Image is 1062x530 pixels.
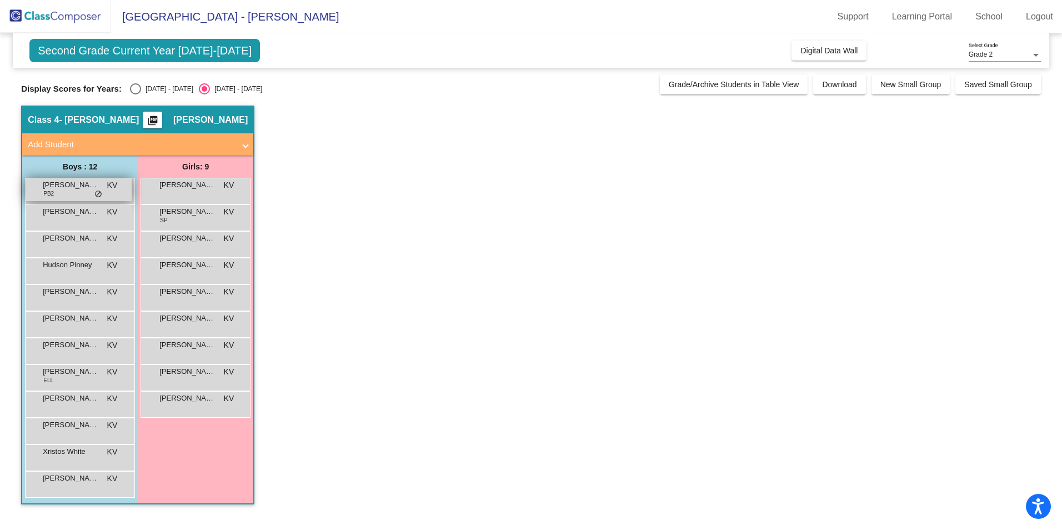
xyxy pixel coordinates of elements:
div: [DATE] - [DATE] [141,84,193,94]
span: [GEOGRAPHIC_DATA] - [PERSON_NAME] [111,8,339,26]
span: do_not_disturb_alt [94,190,102,199]
span: [PERSON_NAME] [43,366,98,377]
span: [PERSON_NAME] [159,313,215,324]
span: KV [107,419,118,431]
span: [PERSON_NAME] [159,286,215,297]
span: [PERSON_NAME] [43,179,98,191]
span: [PERSON_NAME] [159,233,215,244]
span: [PERSON_NAME] [159,393,215,404]
div: [DATE] - [DATE] [210,84,262,94]
span: [PERSON_NAME] [43,419,98,431]
span: [PERSON_NAME] [43,233,98,244]
span: Xristos White [43,446,98,457]
span: Saved Small Group [964,80,1031,89]
span: KV [107,366,118,378]
span: KV [107,206,118,218]
span: Display Scores for Years: [21,84,122,94]
a: Logout [1017,8,1062,26]
span: KV [107,446,118,458]
span: KV [107,179,118,191]
div: Boys : 12 [22,156,138,178]
span: KV [224,366,234,378]
span: KV [224,286,234,298]
span: [PERSON_NAME] [159,366,215,377]
span: Grade 2 [969,51,993,58]
mat-panel-title: Add Student [28,138,234,151]
span: KV [224,233,234,244]
span: Second Grade Current Year [DATE]-[DATE] [29,39,260,62]
span: KV [224,339,234,351]
span: [PERSON_NAME] [159,179,215,191]
mat-icon: picture_as_pdf [146,115,159,131]
span: KV [107,313,118,324]
a: Support [829,8,878,26]
span: [PERSON_NAME] [43,339,98,351]
span: KV [107,286,118,298]
button: Grade/Archive Students in Table View [660,74,808,94]
span: [PERSON_NAME] [43,473,98,484]
span: [PERSON_NAME] [43,393,98,404]
span: [PERSON_NAME] [43,206,98,217]
span: New Small Group [880,80,941,89]
span: ELL [43,376,53,384]
span: KV [224,313,234,324]
span: KV [107,393,118,404]
span: - [PERSON_NAME] [59,114,139,126]
span: KV [107,233,118,244]
span: SP [160,216,167,224]
span: [PERSON_NAME] [43,313,98,324]
mat-expansion-panel-header: Add Student [22,133,253,156]
span: KV [107,259,118,271]
span: KV [107,339,118,351]
button: Download [813,74,865,94]
span: PB2 [43,189,54,198]
span: [PERSON_NAME] [159,259,215,271]
button: Print Students Details [143,112,162,128]
button: Saved Small Group [955,74,1040,94]
span: [PERSON_NAME] [43,286,98,297]
span: KV [224,259,234,271]
div: Girls: 9 [138,156,253,178]
span: KV [224,206,234,218]
span: [PERSON_NAME] [159,339,215,351]
mat-radio-group: Select an option [130,83,262,94]
span: [PERSON_NAME] [173,114,248,126]
button: Digital Data Wall [792,41,866,61]
span: Hudson Pinney [43,259,98,271]
span: Class 4 [28,114,59,126]
span: KV [107,473,118,484]
span: [PERSON_NAME] [159,206,215,217]
span: KV [224,393,234,404]
span: Download [822,80,856,89]
a: Learning Portal [883,8,961,26]
button: New Small Group [871,74,950,94]
span: Digital Data Wall [800,46,858,55]
span: Grade/Archive Students in Table View [669,80,799,89]
a: School [966,8,1011,26]
span: KV [224,179,234,191]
